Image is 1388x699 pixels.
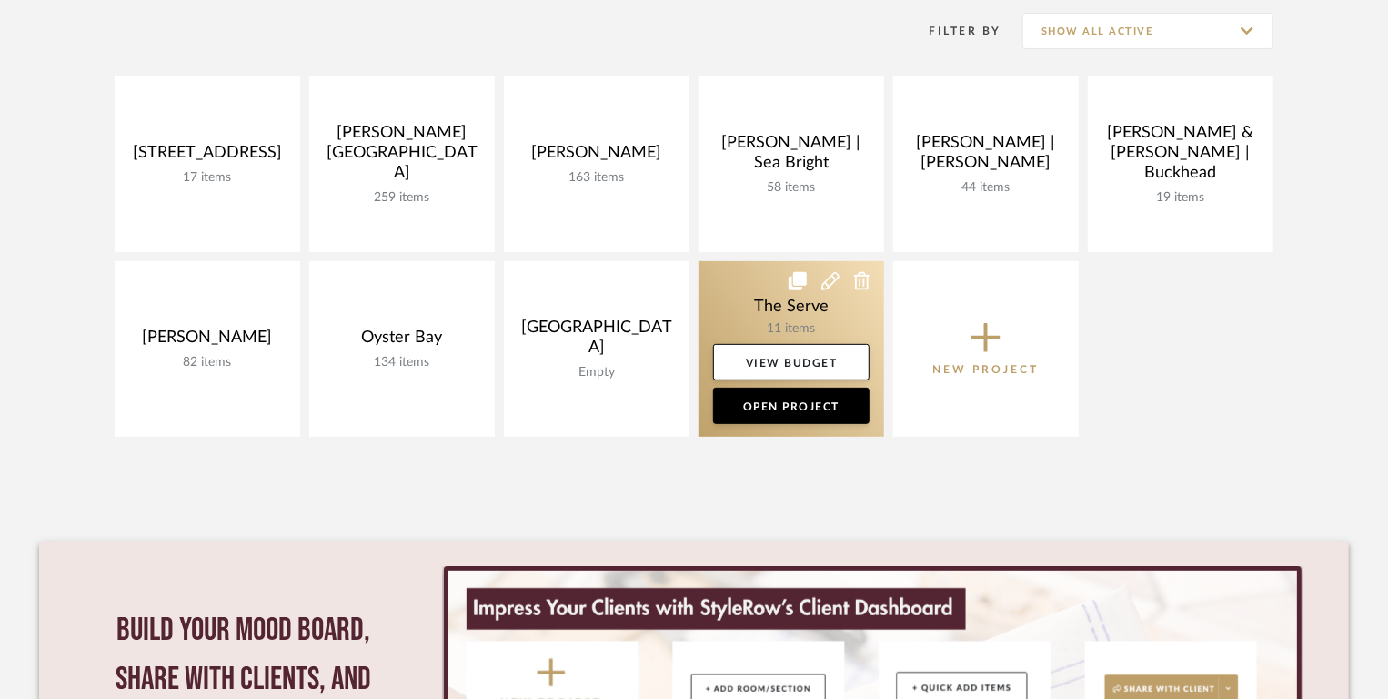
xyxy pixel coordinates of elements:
div: 259 items [324,190,480,206]
div: Empty [518,365,675,380]
div: [PERSON_NAME] [129,328,286,355]
div: Filter By [906,22,1001,40]
a: View Budget [713,344,870,380]
div: 134 items [324,355,480,370]
button: New Project [893,261,1079,437]
div: 19 items [1102,190,1259,206]
div: Oyster Bay [324,328,480,355]
div: [PERSON_NAME] [518,143,675,170]
div: 163 items [518,170,675,186]
div: [STREET_ADDRESS] [129,143,286,170]
div: 58 items [713,180,870,196]
div: [PERSON_NAME][GEOGRAPHIC_DATA] [324,123,480,190]
div: [PERSON_NAME] | [PERSON_NAME] [908,133,1064,180]
div: [PERSON_NAME] | Sea Bright [713,133,870,180]
div: 44 items [908,180,1064,196]
div: [PERSON_NAME] & [PERSON_NAME] | Buckhead [1102,123,1259,190]
p: New Project [933,360,1040,379]
a: Open Project [713,388,870,424]
div: 17 items [129,170,286,186]
div: [GEOGRAPHIC_DATA] [518,318,675,365]
div: 82 items [129,355,286,370]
